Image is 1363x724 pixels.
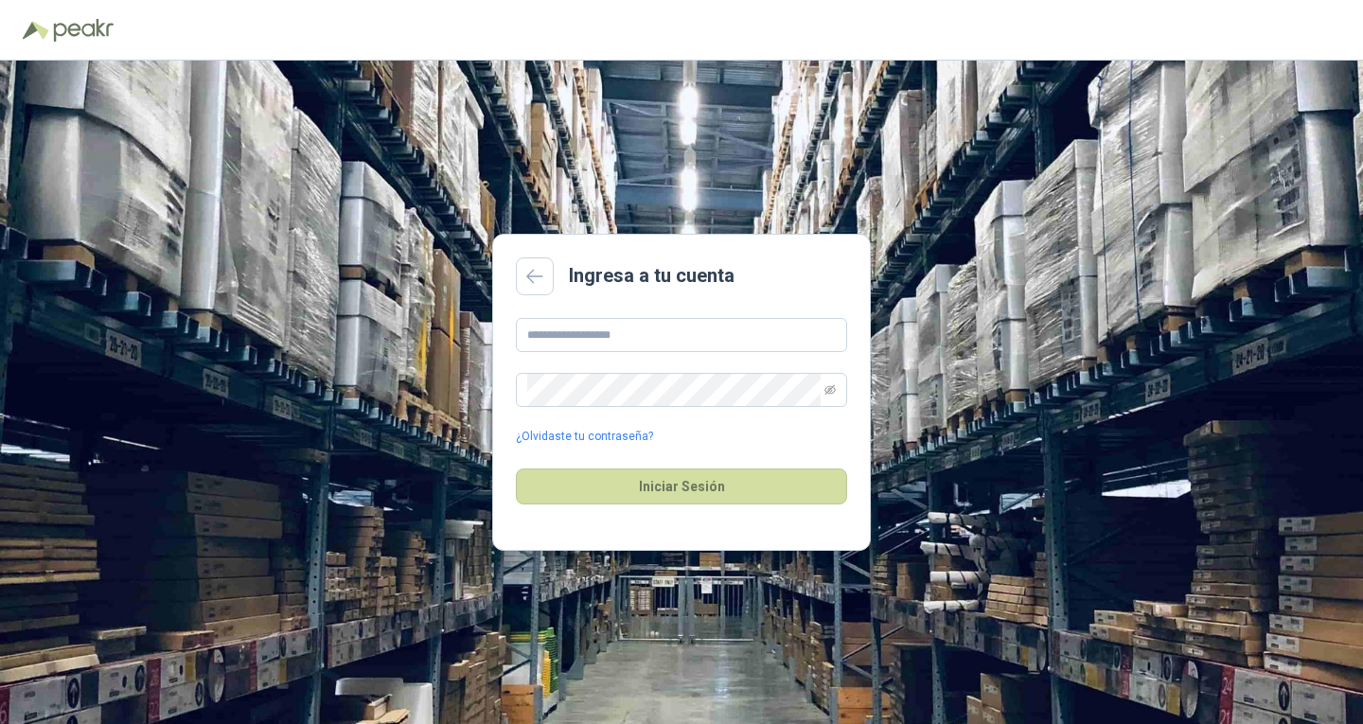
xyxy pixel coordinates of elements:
[53,19,114,42] img: Peakr
[516,468,847,504] button: Iniciar Sesión
[824,384,836,396] span: eye-invisible
[516,428,653,446] a: ¿Olvidaste tu contraseña?
[23,21,49,40] img: Logo
[569,261,735,291] h2: Ingresa a tu cuenta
